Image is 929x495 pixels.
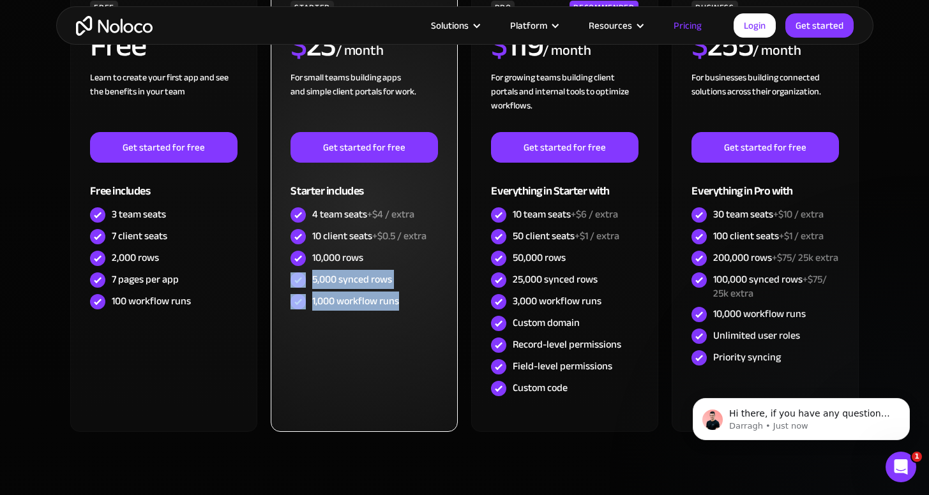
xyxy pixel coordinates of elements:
[589,17,632,34] div: Resources
[772,248,838,267] span: +$75/ 25k extra
[415,17,494,34] div: Solutions
[886,452,916,482] iframe: Intercom live chat
[513,272,598,286] div: 25,000 synced rows
[291,71,437,132] div: For small teams building apps and simple client portals for work. ‍
[773,205,824,224] span: +$10 / extra
[513,316,580,330] div: Custom domain
[779,226,824,246] span: +$1 / extra
[90,132,237,163] a: Get started for free
[753,41,801,61] div: / month
[112,294,191,308] div: 100 workflow runs
[90,163,237,204] div: Free includes
[691,29,753,61] h2: 255
[491,71,638,132] div: For growing teams building client portals and internal tools to optimize workflows.
[713,270,827,303] span: +$75/ 25k extra
[513,381,568,395] div: Custom code
[291,29,336,61] h2: 23
[491,29,543,61] h2: 119
[674,371,929,461] iframe: Intercom notifications message
[312,272,392,286] div: 5,000 synced rows
[312,229,427,243] div: 10 client seats
[510,17,547,34] div: Platform
[713,307,806,321] div: 10,000 workflow runs
[713,329,800,343] div: Unlimited user roles
[291,163,437,204] div: Starter includes
[513,251,566,265] div: 50,000 rows
[513,294,601,308] div: 3,000 workflow runs
[312,207,414,221] div: 4 team seats
[691,132,838,163] a: Get started for free
[691,163,838,204] div: Everything in Pro with
[491,132,638,163] a: Get started for free
[543,41,591,61] div: / month
[785,13,854,38] a: Get started
[691,71,838,132] div: For businesses building connected solutions across their organization. ‍
[713,207,824,221] div: 30 team seats
[513,207,618,221] div: 10 team seats
[112,251,159,265] div: 2,000 rows
[912,452,922,462] span: 1
[494,17,573,34] div: Platform
[312,251,363,265] div: 10,000 rows
[658,17,718,34] a: Pricing
[513,359,612,373] div: Field-level permissions
[112,272,179,286] div: 7 pages per app
[513,229,619,243] div: 50 client seats
[713,272,838,300] div: 100,000 synced rows
[112,229,167,243] div: 7 client seats
[491,163,638,204] div: Everything in Starter with
[713,251,838,265] div: 200,000 rows
[571,205,618,224] span: +$6 / extra
[713,350,781,364] div: Priority syncing
[513,337,621,351] div: Record-level permissions
[367,205,414,224] span: +$4 / extra
[713,229,824,243] div: 100 client seats
[90,29,146,61] h2: Free
[372,226,427,246] span: +$0.5 / extra
[312,294,399,308] div: 1,000 workflow runs
[76,16,153,36] a: home
[734,13,776,38] a: Login
[112,207,166,221] div: 3 team seats
[575,226,619,246] span: +$1 / extra
[573,17,658,34] div: Resources
[431,17,469,34] div: Solutions
[90,71,237,132] div: Learn to create your first app and see the benefits in your team ‍
[336,41,384,61] div: / month
[291,132,437,163] a: Get started for free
